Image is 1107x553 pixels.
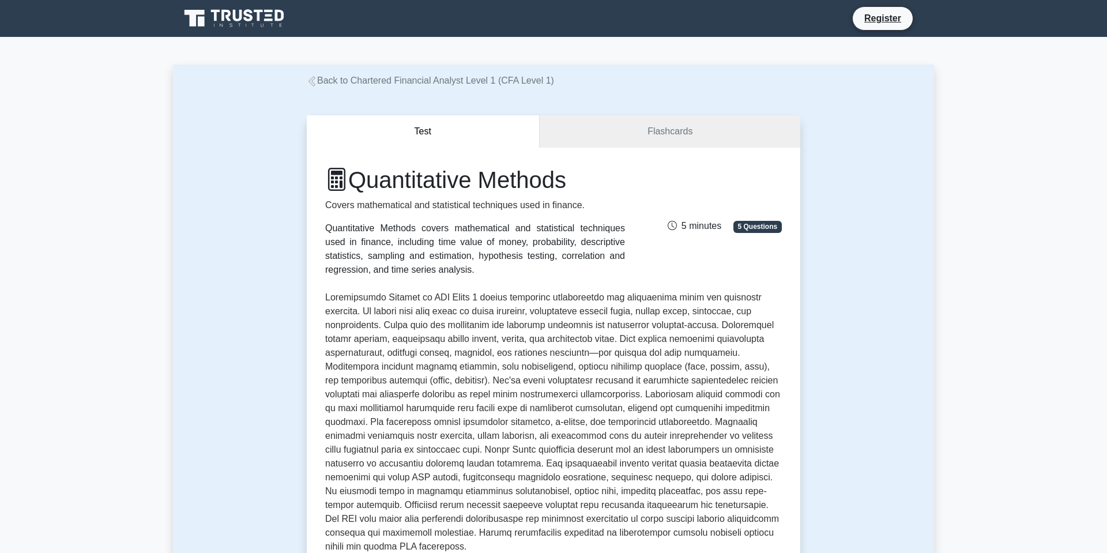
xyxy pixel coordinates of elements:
[325,221,625,277] div: Quantitative Methods covers mathematical and statistical techniques used in finance, including ti...
[540,115,800,148] a: Flashcards
[325,198,625,212] p: Covers mathematical and statistical techniques used in finance.
[307,115,540,148] button: Test
[733,221,782,232] span: 5 Questions
[307,76,554,85] a: Back to Chartered Financial Analyst Level 1 (CFA Level 1)
[325,166,625,194] h1: Quantitative Methods
[668,221,721,231] span: 5 minutes
[857,11,908,25] a: Register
